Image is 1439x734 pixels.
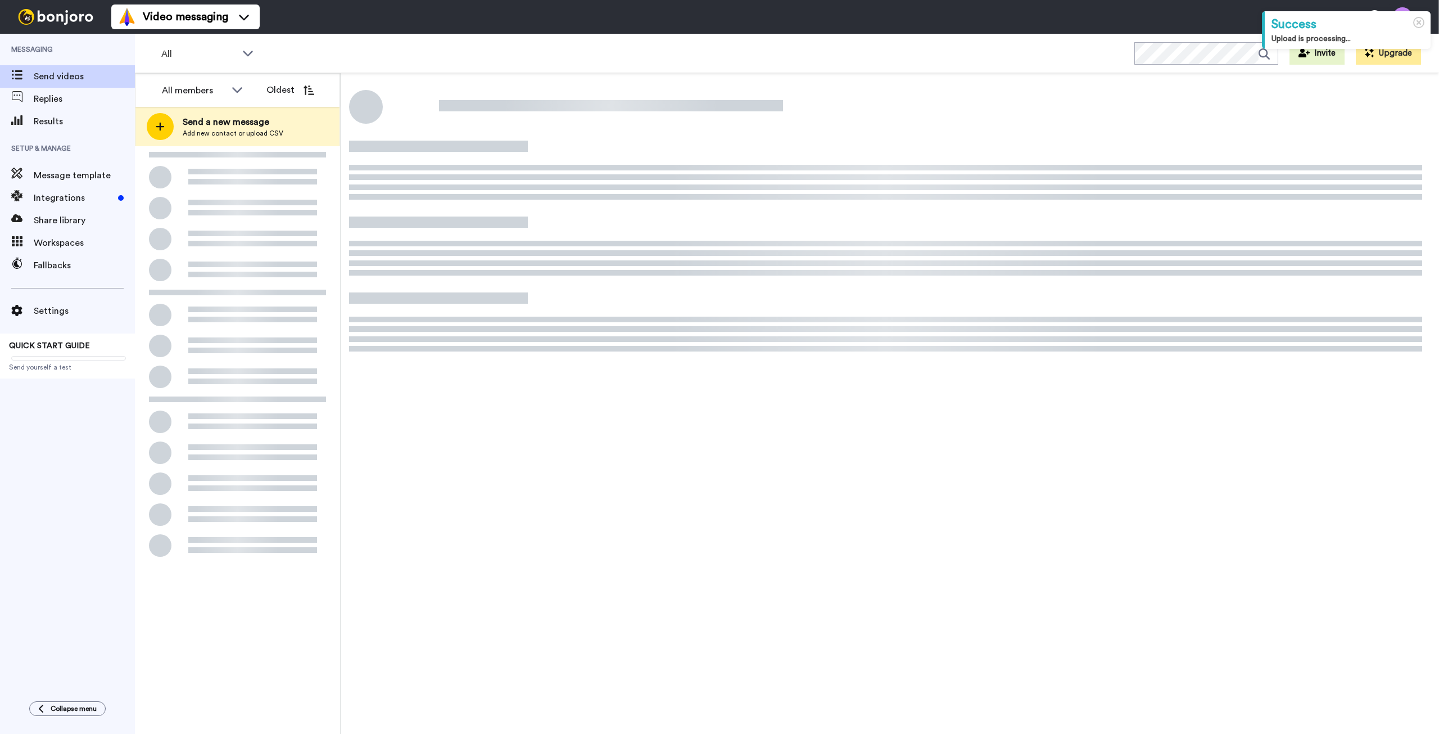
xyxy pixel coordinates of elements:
[1289,42,1345,65] button: Invite
[34,236,135,250] span: Workspaces
[34,115,135,128] span: Results
[161,47,237,61] span: All
[34,70,135,83] span: Send videos
[29,701,106,716] button: Collapse menu
[1271,16,1424,33] div: Success
[34,304,135,318] span: Settings
[118,8,136,26] img: vm-color.svg
[34,191,114,205] span: Integrations
[9,363,126,372] span: Send yourself a test
[9,342,90,350] span: QUICK START GUIDE
[162,84,226,97] div: All members
[258,79,323,101] button: Oldest
[13,9,98,25] img: bj-logo-header-white.svg
[34,214,135,227] span: Share library
[51,704,97,713] span: Collapse menu
[34,169,135,182] span: Message template
[1271,33,1424,44] div: Upload is processing...
[183,129,283,138] span: Add new contact or upload CSV
[143,9,228,25] span: Video messaging
[34,92,135,106] span: Replies
[34,259,135,272] span: Fallbacks
[183,115,283,129] span: Send a new message
[1356,42,1421,65] button: Upgrade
